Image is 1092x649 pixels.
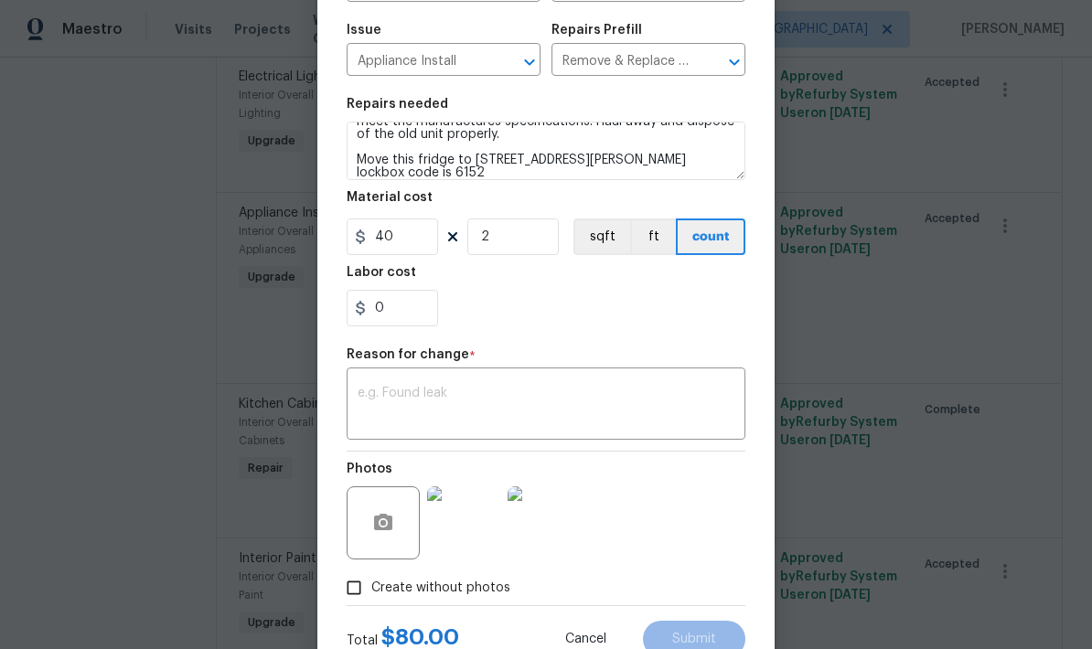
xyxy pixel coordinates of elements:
[347,348,469,361] h5: Reason for change
[347,122,745,180] textarea: Disconnect water lines from fridge. Install new fridge. Install new electric range. Remove the ex...
[347,191,433,204] h5: Material cost
[381,626,459,648] span: $ 80.00
[347,266,416,279] h5: Labor cost
[573,218,630,255] button: sqft
[672,633,716,646] span: Submit
[676,218,745,255] button: count
[347,24,381,37] h5: Issue
[630,218,676,255] button: ft
[347,463,392,475] h5: Photos
[565,633,606,646] span: Cancel
[347,98,448,111] h5: Repairs needed
[517,49,542,75] button: Open
[722,49,747,75] button: Open
[371,579,510,598] span: Create without photos
[551,24,642,37] h5: Repairs Prefill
